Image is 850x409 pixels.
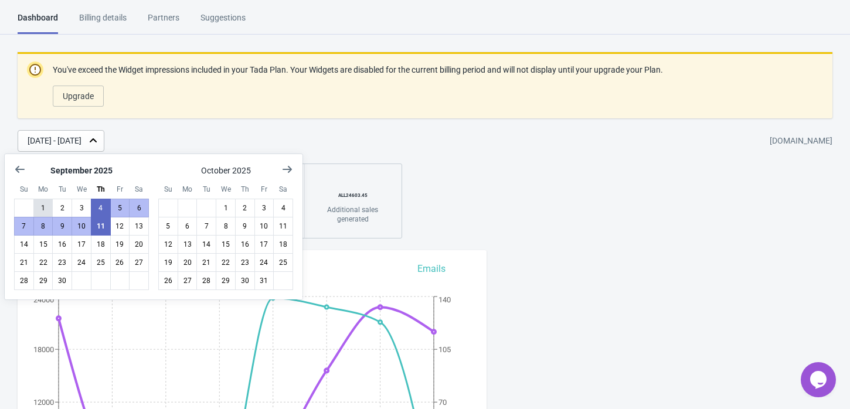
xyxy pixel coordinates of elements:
[216,217,236,236] button: October 8 2025
[178,271,198,290] button: October 27 2025
[216,253,236,272] button: October 22 2025
[72,179,91,199] div: Wednesday
[158,179,178,199] div: Sunday
[72,235,91,254] button: September 17 2025
[178,253,198,272] button: October 20 2025
[254,235,274,254] button: October 17 2025
[9,159,30,180] button: Show previous month, August 2025
[273,253,293,272] button: October 25 2025
[52,271,72,290] button: September 30 2025
[33,398,54,407] tspan: 12000
[273,199,293,217] button: October 4 2025
[178,235,198,254] button: October 13 2025
[129,253,149,272] button: September 27 2025
[196,235,216,254] button: October 14 2025
[158,271,178,290] button: October 26 2025
[438,345,451,354] tspan: 105
[273,235,293,254] button: October 18 2025
[158,235,178,254] button: October 12 2025
[14,271,34,290] button: September 28 2025
[158,253,178,272] button: October 19 2025
[254,217,274,236] button: October 10 2025
[438,295,451,304] tspan: 140
[33,345,54,354] tspan: 18000
[14,179,34,199] div: Sunday
[216,199,236,217] button: October 1 2025
[28,135,81,147] div: [DATE] - [DATE]
[72,199,91,217] button: September 3 2025
[235,199,255,217] button: October 2 2025
[110,235,130,254] button: September 19 2025
[317,186,389,205] div: ALL 24603.45
[770,131,832,152] div: [DOMAIN_NAME]
[235,235,255,254] button: October 16 2025
[196,253,216,272] button: October 21 2025
[79,12,127,32] div: Billing details
[72,253,91,272] button: September 24 2025
[317,205,389,224] div: Additional sales generated
[200,12,246,32] div: Suggestions
[53,86,104,107] button: Upgrade
[33,235,53,254] button: September 15 2025
[91,253,111,272] button: September 25 2025
[33,271,53,290] button: September 29 2025
[33,179,53,199] div: Monday
[196,179,216,199] div: Tuesday
[801,362,838,397] iframe: chat widget
[91,179,111,199] div: Thursday
[14,253,34,272] button: September 21 2025
[196,217,216,236] button: October 7 2025
[14,217,34,236] button: September 7 2025
[110,199,130,217] button: September 5 2025
[110,253,130,272] button: September 26 2025
[235,179,255,199] div: Thursday
[110,179,130,199] div: Friday
[216,179,236,199] div: Wednesday
[196,271,216,290] button: October 28 2025
[14,235,34,254] button: September 14 2025
[438,398,447,407] tspan: 70
[277,159,298,180] button: Show next month, November 2025
[158,217,178,236] button: October 5 2025
[178,217,198,236] button: October 6 2025
[53,64,663,76] p: You've exceed the Widget impressions included in your Tada Plan. Your Widgets are disabled for th...
[72,217,91,236] button: September 10 2025
[254,253,274,272] button: October 24 2025
[254,199,274,217] button: October 3 2025
[91,235,111,254] button: September 18 2025
[235,271,255,290] button: October 30 2025
[33,253,53,272] button: September 22 2025
[110,217,130,236] button: September 12 2025
[52,235,72,254] button: September 16 2025
[52,253,72,272] button: September 23 2025
[129,179,149,199] div: Saturday
[216,271,236,290] button: October 29 2025
[273,179,293,199] div: Saturday
[52,199,72,217] button: September 2 2025
[216,235,236,254] button: October 15 2025
[33,199,53,217] button: September 1 2025
[254,179,274,199] div: Friday
[91,199,111,217] button: September 4 2025
[178,179,198,199] div: Monday
[129,235,149,254] button: September 20 2025
[235,253,255,272] button: October 23 2025
[52,179,72,199] div: Tuesday
[148,12,179,32] div: Partners
[273,217,293,236] button: October 11 2025
[33,217,53,236] button: September 8 2025
[129,217,149,236] button: September 13 2025
[18,12,58,34] div: Dashboard
[91,217,111,236] button: Today September 11 2025
[254,271,274,290] button: October 31 2025
[235,217,255,236] button: October 9 2025
[129,199,149,217] button: September 6 2025
[52,217,72,236] button: September 9 2025
[63,91,94,101] span: Upgrade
